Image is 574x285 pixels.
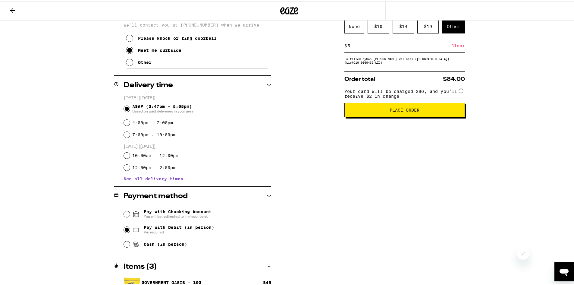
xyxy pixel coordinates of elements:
div: Fulfilled by San [PERSON_NAME] Wellness ([GEOGRAPHIC_DATA]) (Lic# C10-0000435-LIC ) [344,56,465,63]
div: $ [344,38,347,51]
span: Pin required [144,229,214,233]
span: Cash (in person) [144,241,187,245]
div: Other [442,18,465,32]
span: ASAP (3:47pm - 5:05pm) [132,103,193,112]
div: None [344,18,364,32]
div: Please knock or ring doorbell [138,35,217,40]
input: 0 [347,42,451,47]
iframe: Button to launch messaging window [554,261,574,280]
div: Meet me curbside [138,47,181,52]
div: $ 10 [368,18,389,32]
button: Meet me curbside [126,43,181,55]
span: Hi. Need any help? [4,4,43,9]
span: Based on past deliveries in your area [132,108,193,112]
div: Other [138,59,152,64]
span: Pay with Debit (in person) [144,224,214,229]
span: $84.00 [443,75,465,81]
span: You will be redirected to link your bank [144,213,212,218]
label: 7:00pm - 10:00pm [132,131,176,136]
p: [DATE] ([DATE]) [124,143,271,148]
span: Pay with Checking Account [144,208,212,218]
button: See all delivery times [124,176,183,180]
button: Please knock or ring doorbell [126,31,217,43]
h2: Items ( 3 ) [124,262,157,269]
p: We'll contact you at [PHONE_NUMBER] when we arrive [124,21,271,26]
iframe: Close message [517,246,529,258]
p: [DATE] ([DATE]) [124,94,271,100]
span: Order total [344,75,375,81]
h2: Payment method [124,192,188,199]
div: $ 14 [393,18,414,32]
label: 10:00am - 12:00pm [132,152,178,157]
p: Government Oasis - 10g [142,279,201,284]
button: Other [126,55,152,67]
div: $ 19 [417,18,439,32]
label: 4:00pm - 7:00pm [132,119,173,124]
span: Place Order [390,107,419,111]
label: 12:00pm - 2:00pm [132,164,176,169]
div: $ 45 [263,279,271,284]
span: Your card will be charged $86, and you’ll receive $2 in change [344,86,458,97]
h2: Delivery time [124,81,173,88]
button: Place Order [344,102,465,116]
div: Clear [451,38,465,51]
